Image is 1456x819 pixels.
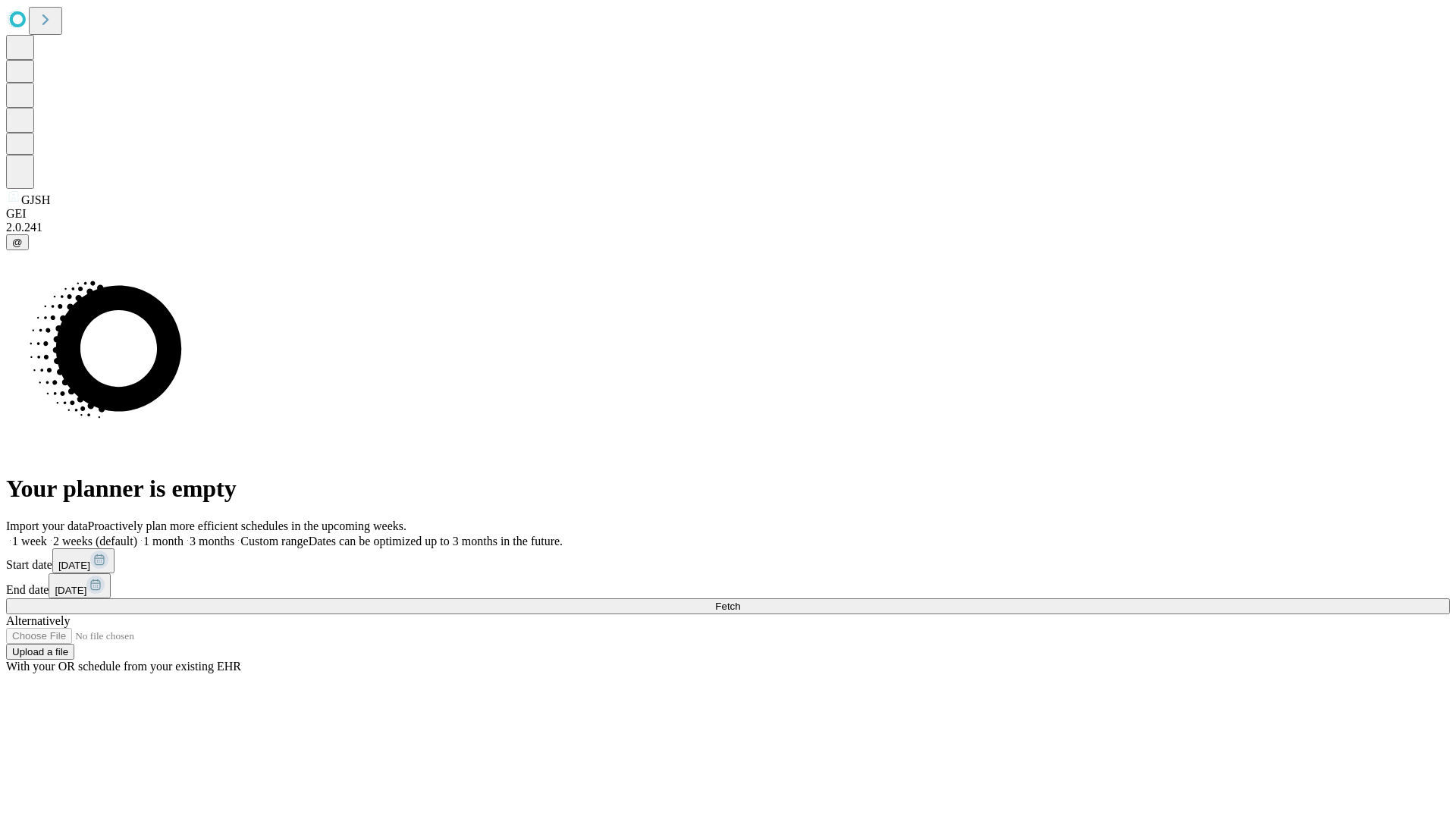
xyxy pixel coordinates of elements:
span: Import your data [6,519,88,532]
span: With your OR schedule from your existing EHR [6,660,241,673]
div: End date [6,573,1450,598]
span: 3 months [190,535,234,548]
button: [DATE] [49,573,111,598]
h1: Your planner is empty [6,475,1450,503]
span: Proactively plan more efficient schedules in the upcoming weeks. [88,519,406,532]
button: Fetch [6,598,1450,614]
span: Dates can be optimized up to 3 months in the future. [309,535,563,548]
span: Custom range [240,535,308,548]
span: Alternatively [6,614,70,627]
span: GJSH [21,193,50,206]
span: @ [12,237,23,248]
span: 2 weeks (default) [53,535,137,548]
div: Start date [6,548,1450,573]
span: [DATE] [55,585,86,596]
span: 1 week [12,535,47,548]
div: 2.0.241 [6,221,1450,234]
span: 1 month [143,535,184,548]
button: @ [6,234,29,250]
button: [DATE] [52,548,115,573]
div: GEI [6,207,1450,221]
button: Upload a file [6,644,74,660]
span: Fetch [715,601,740,612]
span: [DATE] [58,560,90,571]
